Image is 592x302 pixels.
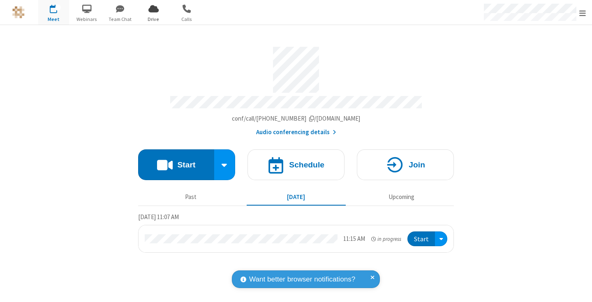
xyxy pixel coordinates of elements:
button: Start [138,149,214,180]
button: Join [357,149,454,180]
button: Upcoming [352,189,451,205]
button: Audio conferencing details [256,128,336,137]
span: Calls [171,16,202,23]
button: Copy my meeting room linkCopy my meeting room link [232,114,361,124]
div: Open menu [435,231,447,247]
em: in progress [371,235,401,243]
div: 1 [55,5,61,11]
button: [DATE] [247,189,346,205]
button: Past [141,189,240,205]
span: Copy my meeting room link [232,114,361,122]
span: Team Chat [105,16,136,23]
button: Start [407,231,435,247]
span: Drive [138,16,169,23]
h4: Schedule [289,161,324,169]
span: Meet [38,16,69,23]
section: Today's Meetings [138,212,454,253]
section: Account details [138,41,454,137]
img: QA Selenium DO NOT DELETE OR CHANGE [12,6,25,18]
span: Webinars [72,16,102,23]
span: [DATE] 11:07 AM [138,213,179,221]
button: Schedule [247,149,345,180]
h4: Join [409,161,425,169]
div: Start conference options [214,149,236,180]
div: 11:15 AM [343,234,365,244]
span: Want better browser notifications? [249,274,355,285]
h4: Start [177,161,195,169]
